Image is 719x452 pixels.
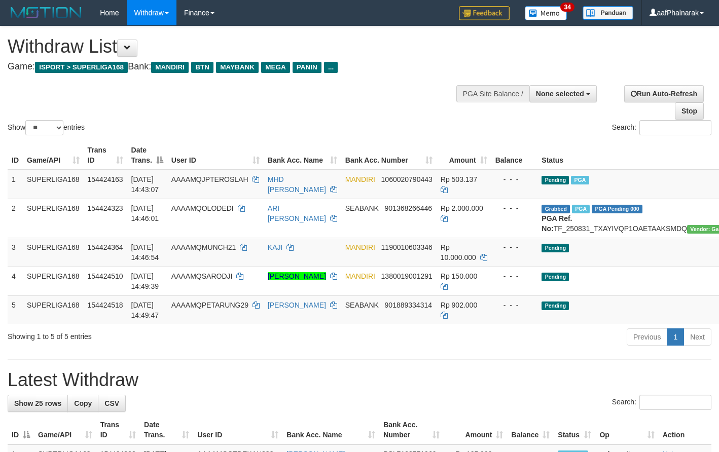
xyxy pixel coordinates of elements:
th: Date Trans.: activate to sort column ascending [140,416,193,444]
span: MANDIRI [345,175,375,183]
th: Status: activate to sort column ascending [554,416,595,444]
div: PGA Site Balance / [456,85,529,102]
span: Pending [542,273,569,281]
th: Bank Acc. Name: activate to sort column ascending [264,141,341,170]
span: AAAAMQOLODEDI [171,204,234,212]
a: MHD [PERSON_NAME] [268,175,326,194]
button: None selected [529,85,597,102]
th: Amount: activate to sort column ascending [444,416,507,444]
th: Bank Acc. Name: activate to sort column ascending [282,416,379,444]
th: ID [8,141,23,170]
a: [PERSON_NAME] [268,272,326,280]
div: Showing 1 to 5 of 5 entries [8,327,292,342]
span: Grabbed [542,205,570,213]
span: [DATE] 14:49:47 [131,301,159,319]
span: AAAAMQSARODJI [171,272,233,280]
a: Copy [67,395,98,412]
td: 3 [8,238,23,267]
td: SUPERLIGA168 [23,199,84,238]
span: [DATE] 14:46:54 [131,243,159,261]
a: Show 25 rows [8,395,68,412]
span: Rp 150.000 [441,272,477,280]
span: Rp 902.000 [441,301,477,309]
td: 2 [8,199,23,238]
img: panduan.png [583,6,633,20]
span: 154424518 [88,301,123,309]
span: 34 [560,3,574,12]
td: 1 [8,170,23,199]
a: 1 [667,328,684,346]
span: 154424364 [88,243,123,251]
div: - - - [495,300,534,310]
span: ISPORT > SUPERLIGA168 [35,62,128,73]
img: Button%20Memo.svg [525,6,567,20]
label: Search: [612,395,711,410]
b: PGA Ref. No: [542,214,572,233]
a: CSV [98,395,126,412]
span: Show 25 rows [14,399,61,407]
td: SUPERLIGA168 [23,295,84,324]
span: 154424163 [88,175,123,183]
th: Trans ID: activate to sort column ascending [84,141,127,170]
span: SEABANK [345,301,379,309]
td: SUPERLIGA168 [23,170,84,199]
span: Copy 1190010603346 to clipboard [381,243,433,251]
span: AAAAMQMUNCH21 [171,243,236,251]
a: Run Auto-Refresh [624,85,704,102]
span: Marked by aafsengchandara [572,205,590,213]
span: Rp 503.137 [441,175,477,183]
span: MEGA [261,62,290,73]
span: Copy 1380019001291 to clipboard [381,272,433,280]
h4: Game: Bank: [8,62,469,72]
span: PANIN [293,62,321,73]
span: [DATE] 14:49:39 [131,272,159,290]
span: Rp 10.000.000 [441,243,476,261]
th: User ID: activate to sort column ascending [167,141,264,170]
th: User ID: activate to sort column ascending [193,416,282,444]
select: Showentries [25,120,63,135]
div: - - - [495,271,534,281]
div: - - - [495,174,534,184]
span: CSV [104,399,119,407]
span: PGA Pending [592,205,642,213]
h1: Latest Withdraw [8,370,711,390]
span: ... [324,62,338,73]
span: Copy 1060020790443 to clipboard [381,175,433,183]
td: SUPERLIGA168 [23,267,84,295]
td: 4 [8,267,23,295]
span: [DATE] 14:46:01 [131,204,159,222]
span: SEABANK [345,204,379,212]
th: Date Trans.: activate to sort column descending [127,141,167,170]
th: Trans ID: activate to sort column ascending [96,416,140,444]
th: Op: activate to sort column ascending [595,416,658,444]
div: - - - [495,242,534,252]
span: Copy [74,399,92,407]
img: MOTION_logo.png [8,5,85,20]
a: Next [684,328,711,346]
span: Pending [542,244,569,252]
h1: Withdraw List [8,36,469,57]
span: Copy 901889334314 to clipboard [385,301,432,309]
th: Bank Acc. Number: activate to sort column ascending [379,416,444,444]
th: Amount: activate to sort column ascending [437,141,491,170]
span: BTN [191,62,213,73]
input: Search: [639,395,711,410]
span: Rp 2.000.000 [441,204,483,212]
span: 154424510 [88,272,123,280]
span: AAAAMQPETARUNG29 [171,301,248,309]
span: MAYBANK [216,62,259,73]
input: Search: [639,120,711,135]
span: MANDIRI [345,272,375,280]
span: 154424323 [88,204,123,212]
a: ARI [PERSON_NAME] [268,204,326,222]
a: KAJI [268,243,283,251]
label: Show entries [8,120,85,135]
th: Balance [491,141,538,170]
span: Marked by aafsoumeymey [571,176,589,184]
th: Balance: activate to sort column ascending [507,416,554,444]
div: - - - [495,203,534,213]
td: SUPERLIGA168 [23,238,84,267]
span: Copy 901368266446 to clipboard [385,204,432,212]
span: None selected [536,90,584,98]
a: Stop [675,102,704,120]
